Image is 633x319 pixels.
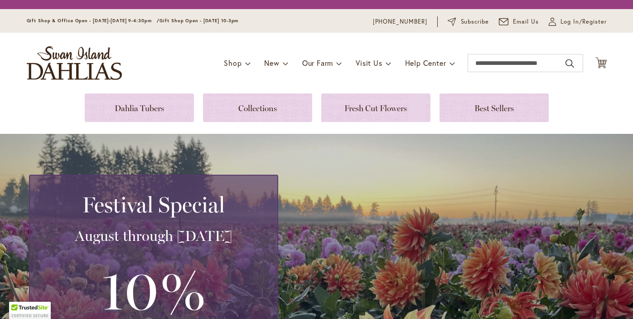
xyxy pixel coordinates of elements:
span: New [264,58,279,68]
span: Our Farm [302,58,333,68]
a: Log In/Register [549,17,607,26]
span: Visit Us [356,58,382,68]
div: TrustedSite Certified [9,302,51,319]
span: Shop [224,58,242,68]
span: Help Center [405,58,446,68]
span: Email Us [513,17,539,26]
a: [PHONE_NUMBER] [373,17,428,26]
a: Email Us [499,17,539,26]
span: Gift Shop & Office Open - [DATE]-[DATE] 9-4:30pm / [27,18,160,24]
span: Log In/Register [561,17,607,26]
a: Subscribe [448,17,489,26]
button: Search [565,56,574,71]
a: store logo [27,46,122,80]
h3: August through [DATE] [41,227,266,245]
span: Subscribe [461,17,489,26]
h2: Festival Special [41,192,266,217]
span: Gift Shop Open - [DATE] 10-3pm [159,18,238,24]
